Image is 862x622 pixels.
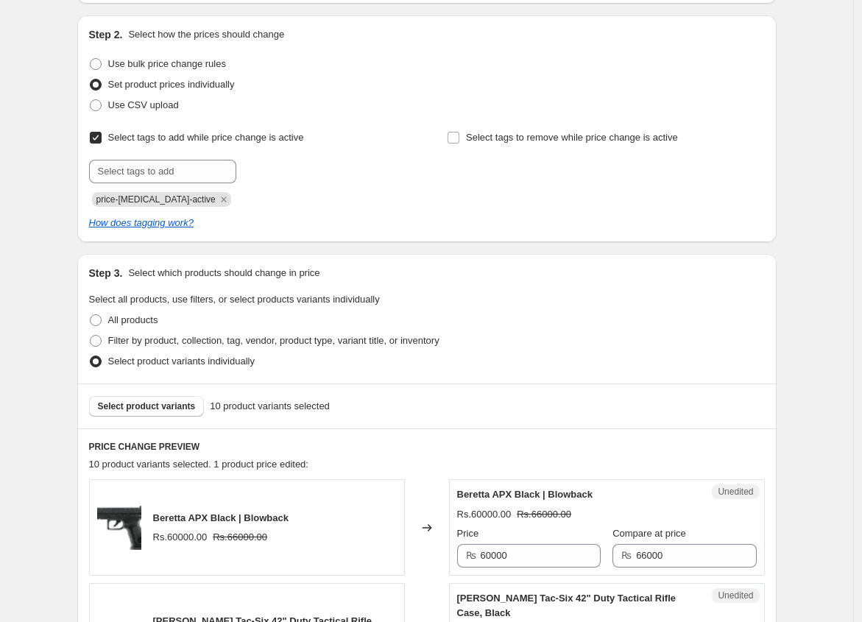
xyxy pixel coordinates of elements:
span: Beretta APX Black | Blowback [457,489,593,500]
span: Price [457,528,479,539]
button: Select product variants [89,396,205,417]
input: Select tags to add [89,160,236,183]
span: Use bulk price change rules [108,58,226,69]
a: How does tagging work? [89,217,194,228]
h2: Step 2. [89,27,123,42]
h6: PRICE CHANGE PREVIEW [89,441,765,453]
strike: Rs.66000.00 [213,530,267,545]
div: Rs.60000.00 [153,530,208,545]
span: Beretta APX Black | Blowback [153,512,289,523]
span: Unedited [718,590,753,601]
span: Unedited [718,486,753,498]
button: Remove price-change-job-active [217,193,230,206]
span: Select product variants [98,400,196,412]
span: Set product prices individually [108,79,235,90]
h2: Step 3. [89,266,123,280]
span: All products [108,314,158,325]
span: 10 product variants selected [210,399,330,414]
span: ₨ [466,550,476,561]
span: 10 product variants selected. 1 product price edited: [89,459,308,470]
span: Select product variants individually [108,356,255,367]
span: Use CSV upload [108,99,179,110]
p: Select which products should change in price [128,266,319,280]
span: Select tags to add while price change is active [108,132,304,143]
div: Rs.60000.00 [457,507,512,522]
span: Select tags to remove while price change is active [466,132,678,143]
strike: Rs.66000.00 [517,507,571,522]
span: [PERSON_NAME] Tac-Six 42" Duty Tactical Rifle Case, Black [457,593,676,618]
p: Select how the prices should change [128,27,284,42]
span: ₨ [621,550,632,561]
img: 5.8327_product_image_left_80x.webp [97,506,141,550]
span: Compare at price [612,528,686,539]
span: price-change-job-active [96,194,216,205]
span: Filter by product, collection, tag, vendor, product type, variant title, or inventory [108,335,439,346]
span: Select all products, use filters, or select products variants individually [89,294,380,305]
